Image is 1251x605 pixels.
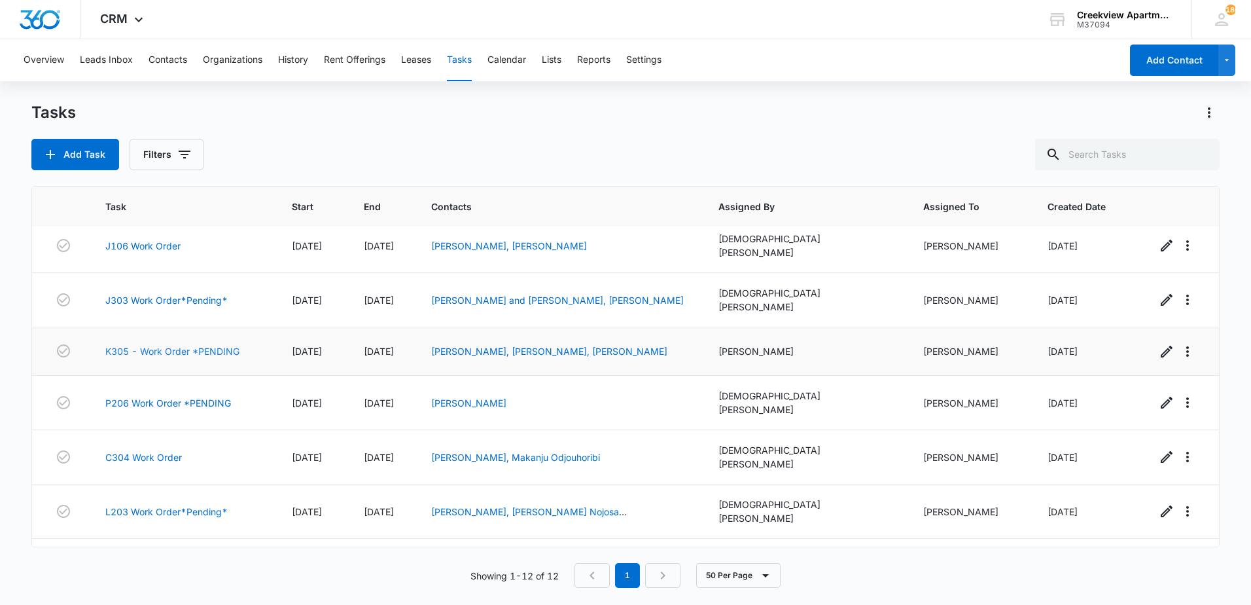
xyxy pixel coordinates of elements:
[923,396,1016,410] div: [PERSON_NAME]
[203,39,262,81] button: Organizations
[292,200,313,213] span: Start
[923,505,1016,519] div: [PERSON_NAME]
[105,239,181,253] a: J106 Work Order
[615,563,640,588] em: 1
[1077,20,1172,29] div: account id
[718,286,892,314] div: [DEMOGRAPHIC_DATA][PERSON_NAME]
[105,344,239,358] a: K305 - Work Order *PENDING
[718,498,892,525] div: [DEMOGRAPHIC_DATA][PERSON_NAME]
[718,200,873,213] span: Assigned By
[130,139,203,170] button: Filters
[364,397,394,409] span: [DATE]
[431,295,684,306] a: [PERSON_NAME] and [PERSON_NAME], [PERSON_NAME]
[105,450,182,464] a: C304 Work Order
[577,39,610,81] button: Reports
[1048,452,1078,463] span: [DATE]
[696,563,781,588] button: 50 Per Page
[487,39,526,81] button: Calendar
[1130,45,1218,76] button: Add Contact
[718,389,892,416] div: [DEMOGRAPHIC_DATA][PERSON_NAME]
[542,39,561,81] button: Lists
[923,239,1016,253] div: [PERSON_NAME]
[718,443,892,471] div: [DEMOGRAPHIC_DATA][PERSON_NAME]
[24,39,64,81] button: Overview
[292,397,322,409] span: [DATE]
[401,39,431,81] button: Leases
[364,346,394,357] span: [DATE]
[923,450,1016,464] div: [PERSON_NAME]
[1048,506,1078,517] span: [DATE]
[923,344,1016,358] div: [PERSON_NAME]
[80,39,133,81] button: Leads Inbox
[1048,295,1078,306] span: [DATE]
[923,293,1016,307] div: [PERSON_NAME]
[431,346,667,357] a: [PERSON_NAME], [PERSON_NAME], [PERSON_NAME]
[364,452,394,463] span: [DATE]
[31,103,76,122] h1: Tasks
[447,39,472,81] button: Tasks
[324,39,385,81] button: Rent Offerings
[1225,5,1236,15] div: notifications count
[105,293,228,307] a: J303 Work Order*Pending*
[431,397,506,409] a: [PERSON_NAME]
[364,200,381,213] span: End
[105,505,228,519] a: L203 Work Order*Pending*
[364,506,394,517] span: [DATE]
[292,346,322,357] span: [DATE]
[923,200,997,213] span: Assigned To
[1077,10,1172,20] div: account name
[292,240,322,251] span: [DATE]
[105,396,231,410] a: P206 Work Order *PENDING
[292,295,322,306] span: [DATE]
[292,506,322,517] span: [DATE]
[1199,102,1220,123] button: Actions
[431,200,668,213] span: Contacts
[1048,200,1106,213] span: Created Date
[574,563,680,588] nav: Pagination
[718,232,892,259] div: [DEMOGRAPHIC_DATA][PERSON_NAME]
[431,506,627,531] a: [PERSON_NAME], [PERSON_NAME] Nojosa [PERSON_NAME]
[149,39,187,81] button: Contacts
[364,295,394,306] span: [DATE]
[431,240,587,251] a: [PERSON_NAME], [PERSON_NAME]
[431,452,600,463] a: [PERSON_NAME], Makanju Odjouhoribi
[718,344,892,358] div: [PERSON_NAME]
[278,39,308,81] button: History
[626,39,661,81] button: Settings
[1035,139,1220,170] input: Search Tasks
[292,452,322,463] span: [DATE]
[1048,397,1078,409] span: [DATE]
[1048,346,1078,357] span: [DATE]
[1225,5,1236,15] span: 186
[364,240,394,251] span: [DATE]
[105,200,241,213] span: Task
[1048,240,1078,251] span: [DATE]
[31,139,119,170] button: Add Task
[100,12,128,26] span: CRM
[470,569,559,583] p: Showing 1-12 of 12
